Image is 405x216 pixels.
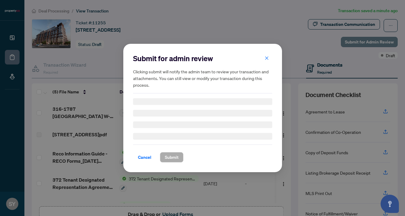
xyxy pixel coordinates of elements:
[381,195,399,213] button: Open asap
[133,54,272,63] h2: Submit for admin review
[265,56,269,60] span: close
[138,152,151,162] span: Cancel
[160,152,183,162] button: Submit
[133,152,156,162] button: Cancel
[133,68,272,88] h5: Clicking submit will notify the admin team to review your transaction and attachments. You can st...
